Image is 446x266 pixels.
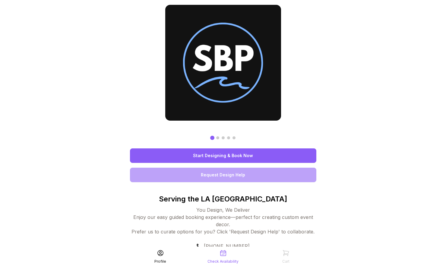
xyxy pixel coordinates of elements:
div: Profile [154,259,166,264]
a: Start Designing & Book Now [130,148,316,163]
div: Cart [282,259,289,264]
p: Serving the LA [GEOGRAPHIC_DATA] [130,194,316,204]
div: Check Availability [207,259,239,264]
a: Request Design Help [130,168,316,182]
